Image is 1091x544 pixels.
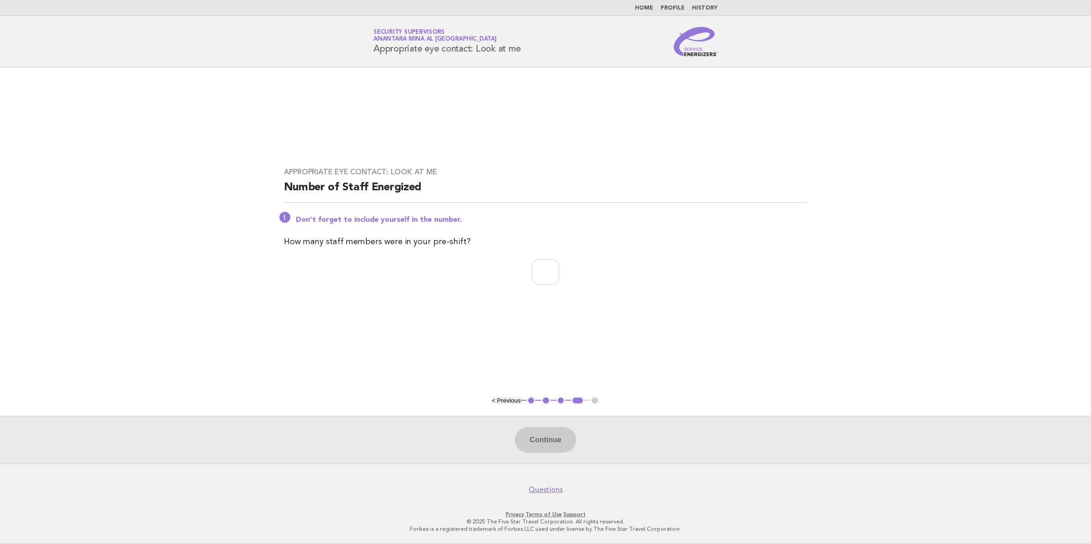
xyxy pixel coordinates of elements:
[266,525,825,533] p: Forbes is a registered trademark of Forbes LLC used under license by The Five Star Travel Corpora...
[525,511,562,518] a: Terms of Use
[556,396,566,405] button: 3
[266,511,825,518] p: · ·
[284,235,808,248] p: How many staff members were in your pre-shift?
[506,511,524,518] a: Privacy
[527,396,536,405] button: 1
[373,37,497,42] span: Anantara Mina al [GEOGRAPHIC_DATA]
[692,5,718,11] a: History
[529,485,563,494] a: Questions
[563,511,586,518] a: Support
[661,5,685,11] a: Profile
[571,396,584,405] button: 4
[284,180,808,203] h2: Number of Staff Energized
[541,396,551,405] button: 2
[635,5,653,11] a: Home
[492,397,520,404] button: < Previous
[373,30,520,53] h1: Appropriate eye contact: Look at me
[266,518,825,525] p: © 2025 The Five Star Travel Corporation. All rights reserved.
[296,215,808,225] p: Don't forget to include yourself in the number.
[373,29,497,42] a: Security SupervisorsAnantara Mina al [GEOGRAPHIC_DATA]
[674,27,718,56] img: Service Energizers
[284,167,808,177] h3: Appropriate eye contact: Look at me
